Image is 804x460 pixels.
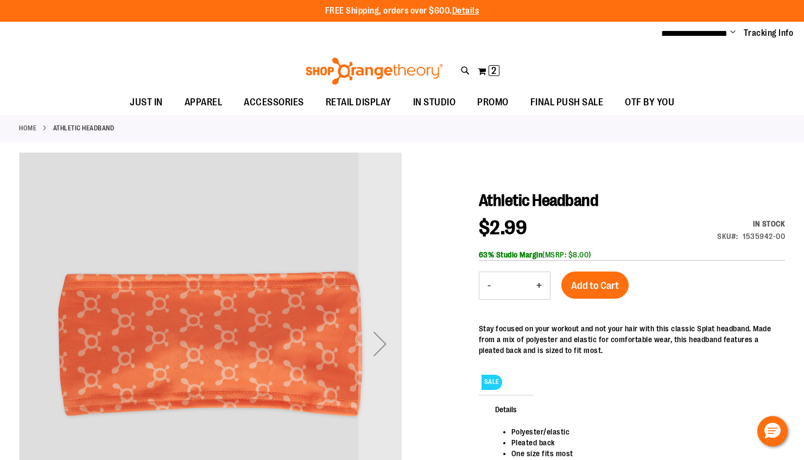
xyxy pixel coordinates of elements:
[479,250,543,259] b: 63% Studio Margin
[19,123,36,133] a: Home
[174,90,233,115] a: APPAREL
[753,219,785,228] span: In stock
[625,90,674,115] span: OTF BY YOU
[511,437,774,448] li: Pleated back
[479,272,499,299] button: Decrease product quantity
[757,416,788,446] button: Hello, have a question? Let’s chat.
[482,375,502,389] span: SALE
[119,90,174,115] a: JUST IN
[315,90,402,115] a: RETAIL DISPLAY
[743,231,785,242] div: 1535942-00
[53,123,115,133] strong: Athletic Headband
[477,90,509,115] span: PROMO
[402,90,467,115] a: IN STUDIO
[304,58,445,85] img: Shop Orangetheory
[185,90,223,115] span: APPAREL
[413,90,456,115] span: IN STUDIO
[466,90,520,115] a: PROMO
[479,191,599,210] span: Athletic Headband
[561,272,629,299] button: Add to Cart
[571,280,619,292] span: Add to Cart
[511,448,774,459] li: One size fits most
[744,27,794,39] a: Tracking Info
[717,218,785,229] div: Availability
[499,273,528,299] input: Product quantity
[528,272,550,299] button: Increase product quantity
[491,65,496,76] span: 2
[130,90,163,115] span: JUST IN
[479,249,785,260] div: (MSRP: $8.00)
[325,5,479,17] p: FREE Shipping, orders over $600.
[730,28,736,39] button: Account menu
[479,323,785,356] div: Stay focused on your workout and not your hair with this classic Splat headband. Made from a mix ...
[511,426,774,437] li: Polyester/elastic
[614,90,685,115] a: OTF BY YOU
[717,232,738,241] strong: SKU
[520,90,615,115] a: FINAL PUSH SALE
[479,395,533,423] span: Details
[452,6,479,16] a: Details
[244,90,304,115] span: ACCESSORIES
[479,217,527,239] span: $2.99
[530,90,604,115] span: FINAL PUSH SALE
[326,90,391,115] span: RETAIL DISPLAY
[233,90,315,115] a: ACCESSORIES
